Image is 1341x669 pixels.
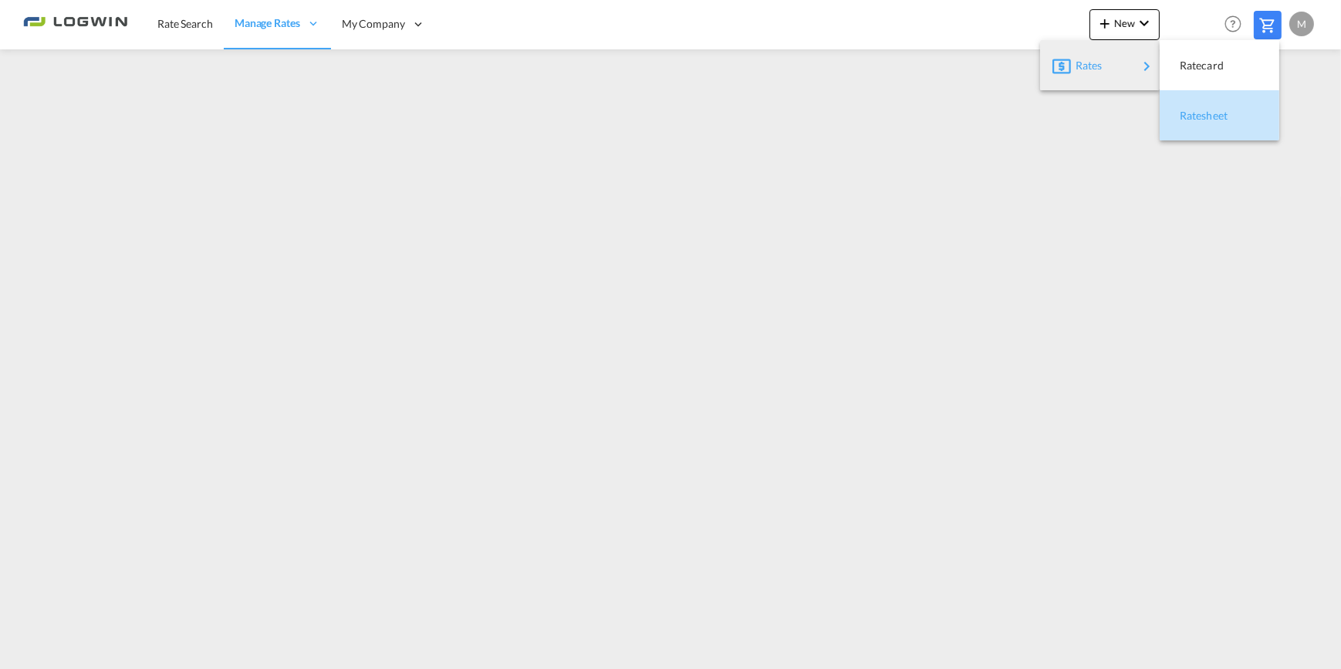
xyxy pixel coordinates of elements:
[1172,46,1267,85] div: Ratecard
[1076,50,1094,81] span: Rates
[1180,100,1197,131] span: Ratesheet
[1172,96,1267,135] div: Ratesheet
[1137,57,1156,76] md-icon: icon-chevron-right
[1180,50,1197,81] span: Ratecard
